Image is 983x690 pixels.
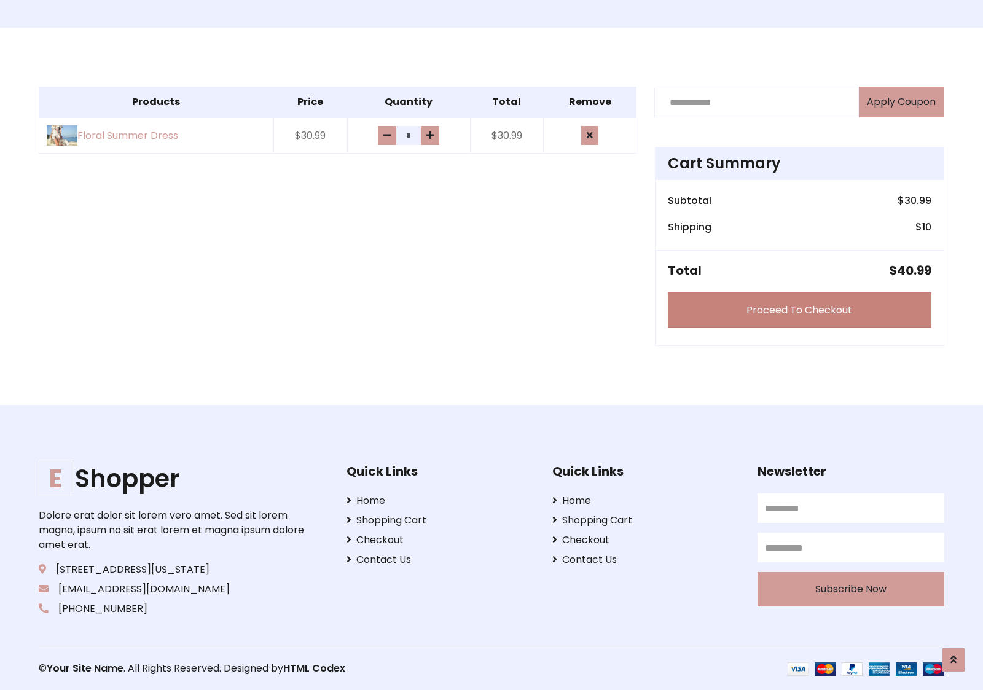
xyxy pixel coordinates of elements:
h5: Quick Links [347,464,533,479]
h5: Total [668,263,702,278]
th: Products [39,87,274,118]
h4: Cart Summary [668,155,931,173]
button: Subscribe Now [758,572,944,606]
a: Contact Us [552,552,739,567]
a: Checkout [347,533,533,547]
p: [STREET_ADDRESS][US_STATE] [39,562,308,577]
a: Your Site Name [47,661,123,675]
a: Shopping Cart [552,513,739,528]
a: Floral Summer Dress [47,125,266,146]
span: E [39,461,72,496]
span: 10 [922,220,931,234]
th: Remove [544,87,636,118]
a: Shopping Cart [347,513,533,528]
a: Home [552,493,739,508]
p: [EMAIL_ADDRESS][DOMAIN_NAME] [39,582,308,597]
h6: Shipping [668,221,711,233]
h5: $ [889,263,931,278]
a: Home [347,493,533,508]
a: Checkout [552,533,739,547]
h5: Quick Links [552,464,739,479]
p: [PHONE_NUMBER] [39,602,308,616]
h6: $ [898,195,931,206]
button: Apply Coupon [859,87,944,117]
td: $30.99 [470,117,544,154]
a: HTML Codex [283,661,345,675]
h6: Subtotal [668,195,711,206]
span: 30.99 [904,194,931,208]
h6: $ [915,221,931,233]
a: Contact Us [347,552,533,567]
span: 40.99 [897,262,931,279]
th: Quantity [347,87,470,118]
h1: Shopper [39,464,308,493]
th: Price [273,87,347,118]
a: Proceed To Checkout [668,292,931,328]
p: Dolore erat dolor sit lorem vero amet. Sed sit lorem magna, ipsum no sit erat lorem et magna ipsu... [39,508,308,552]
th: Total [470,87,544,118]
h5: Newsletter [758,464,944,479]
p: © . All Rights Reserved. Designed by [39,661,491,676]
td: $30.99 [273,117,347,154]
a: EShopper [39,464,308,493]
